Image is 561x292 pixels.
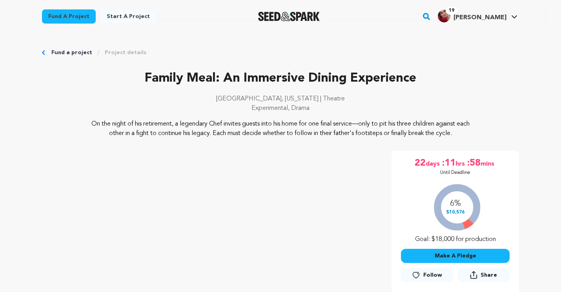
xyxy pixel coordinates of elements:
[90,119,472,138] p: On the night of his retirement, a legendary Chef invites guests into his home for one final servi...
[100,9,156,24] a: Start a project
[42,9,96,24] a: Fund a project
[454,15,506,21] span: [PERSON_NAME]
[466,157,481,170] span: :58
[440,170,470,176] p: Until Deadline
[481,271,497,279] span: Share
[415,157,426,170] span: 22
[455,157,466,170] span: hrs
[481,157,496,170] span: mins
[426,157,441,170] span: days
[438,10,506,22] div: Siobhan O.'s Profile
[436,8,519,22] a: Siobhan O.'s Profile
[401,249,510,263] button: Make A Pledge
[438,10,450,22] img: 9c064c1b743f605b.jpg
[258,12,320,21] a: Seed&Spark Homepage
[42,104,519,113] p: Experimental, Drama
[105,49,146,57] a: Project details
[423,271,442,279] span: Follow
[401,268,453,282] button: Follow
[51,49,92,57] a: Fund a project
[446,7,457,15] span: 19
[458,268,510,282] button: Share
[441,157,455,170] span: :11
[436,8,519,25] span: Siobhan O.'s Profile
[458,268,510,285] span: Share
[258,12,320,21] img: Seed&Spark Logo Dark Mode
[42,94,519,104] p: [GEOGRAPHIC_DATA], [US_STATE] | Theatre
[42,69,519,88] p: Family Meal: An Immersive Dining Experience
[42,49,519,57] div: Breadcrumb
